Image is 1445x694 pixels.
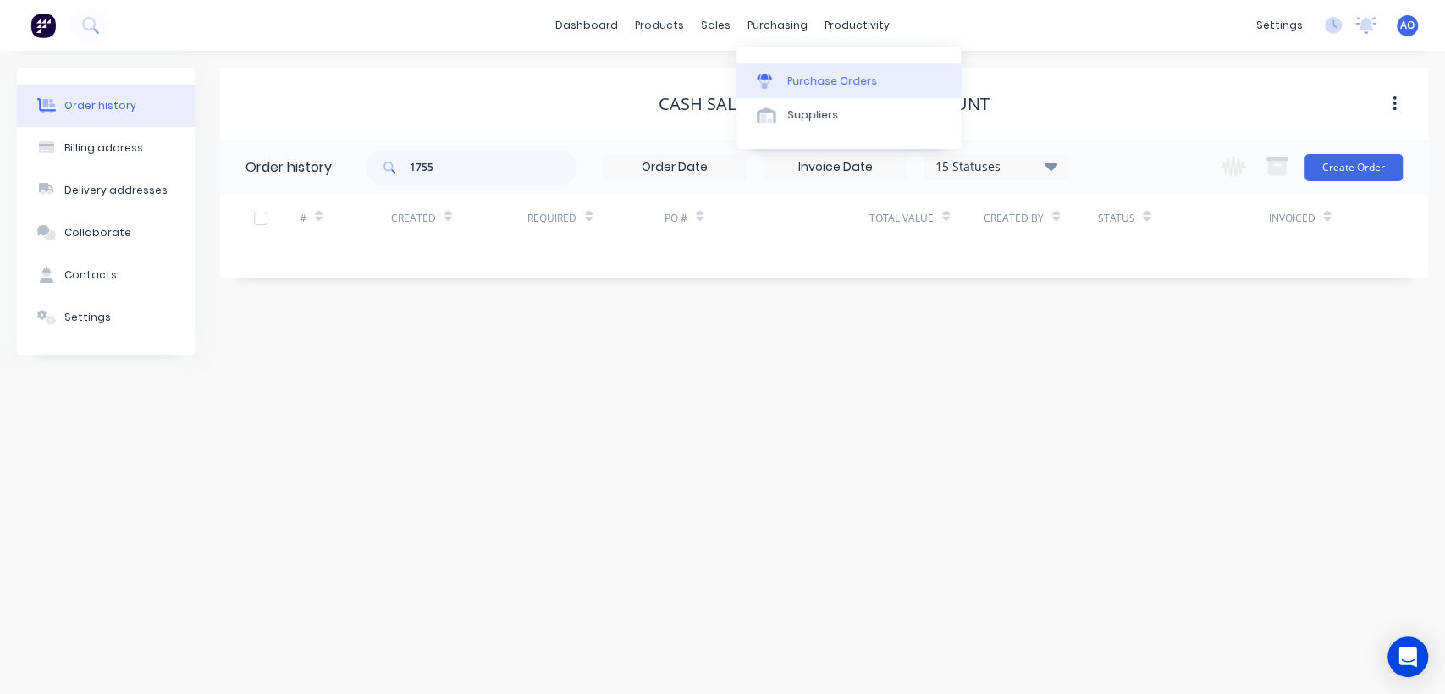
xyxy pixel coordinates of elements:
[547,13,626,38] a: dashboard
[984,195,1098,241] div: Created By
[1304,154,1403,181] button: Create Order
[527,211,576,226] div: Required
[659,94,990,114] div: CASH SALE - [PERSON_NAME]'S ACCOUNT
[925,157,1067,176] div: 15 Statuses
[64,225,131,240] div: Collaborate
[17,296,195,339] button: Settings
[869,211,934,226] div: Total Value
[692,13,739,38] div: sales
[64,98,136,113] div: Order history
[1268,195,1360,241] div: Invoiced
[64,267,117,283] div: Contacts
[17,127,195,169] button: Billing address
[787,74,877,89] div: Purchase Orders
[1268,211,1315,226] div: Invoiced
[410,151,577,185] input: Search...
[64,183,168,198] div: Delivery addresses
[391,195,528,241] div: Created
[64,140,143,156] div: Billing address
[626,13,692,38] div: products
[1400,18,1415,33] span: AO
[739,13,816,38] div: purchasing
[64,310,111,325] div: Settings
[300,195,391,241] div: #
[17,212,195,254] button: Collaborate
[245,157,332,178] div: Order history
[736,98,961,132] a: Suppliers
[1097,211,1134,226] div: Status
[736,63,961,97] a: Purchase Orders
[17,85,195,127] button: Order history
[1248,13,1311,38] div: settings
[17,169,195,212] button: Delivery addresses
[300,211,306,226] div: #
[869,195,984,241] div: Total Value
[30,13,56,38] img: Factory
[391,211,436,226] div: Created
[984,211,1044,226] div: Created By
[665,211,687,226] div: PO #
[816,13,898,38] div: productivity
[527,195,665,241] div: Required
[787,107,838,123] div: Suppliers
[1387,636,1428,677] div: Open Intercom Messenger
[665,195,869,241] div: PO #
[17,254,195,296] button: Contacts
[1097,195,1268,241] div: Status
[604,155,746,180] input: Order Date
[764,155,907,180] input: Invoice Date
